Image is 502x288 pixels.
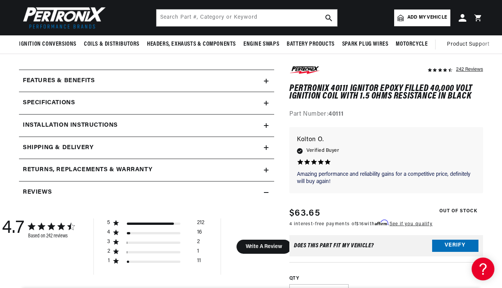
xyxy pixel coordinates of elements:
summary: Coils & Distributors [80,35,143,53]
div: Does This part fit My vehicle? [294,243,374,249]
div: 5 star by 212 reviews [107,220,204,229]
summary: Battery Products [283,35,338,53]
h2: Reviews [23,188,52,197]
span: Headers, Exhausts & Components [147,40,236,48]
h2: Installation instructions [23,121,118,130]
div: 1 star by 11 reviews [107,258,204,267]
div: 2 star by 1 reviews [107,248,204,258]
summary: Motorcycle [392,35,431,53]
summary: Shipping & Delivery [19,137,274,159]
span: $16 [356,222,364,226]
summary: Ignition Conversions [19,35,80,53]
span: $63.65 [289,207,320,220]
h2: Features & Benefits [23,76,95,86]
button: search button [320,10,337,26]
div: 16 [197,229,202,239]
summary: Returns, Replacements & Warranty [19,159,274,181]
summary: Spark Plug Wires [338,35,392,53]
p: Amazing performance and reliability gains for a competitive price, definitely will buy again! [297,171,475,186]
div: 4 star by 16 reviews [107,229,204,239]
button: Verify [432,240,478,252]
p: Kolton O. [297,135,475,145]
h2: Shipping & Delivery [23,143,93,153]
span: Battery Products [287,40,335,48]
span: Affirm [375,220,388,226]
summary: Product Support [447,35,493,54]
div: 4 [107,229,111,236]
h2: Specifications [23,98,75,108]
summary: Installation instructions [19,115,274,137]
div: 1 [197,248,199,258]
span: Spark Plug Wires [342,40,388,48]
div: 4.7 [2,218,24,239]
a: Add my vehicle [394,10,450,26]
span: Product Support [447,40,489,49]
div: Part Number: [289,110,483,120]
span: Out of Stock [435,207,481,216]
summary: Features & Benefits [19,70,274,92]
div: 2 [107,248,111,255]
div: 212 [197,220,204,229]
img: Pertronix [19,5,106,31]
summary: Headers, Exhausts & Components [143,35,240,53]
p: 4 interest-free payments of with . [289,220,433,228]
div: 5 [107,220,111,226]
button: Write A Review [236,240,291,254]
div: 11 [197,258,201,267]
span: Coils & Distributors [84,40,139,48]
div: 2 [197,239,200,248]
span: Add my vehicle [407,14,447,21]
summary: Engine Swaps [240,35,283,53]
div: 1 [107,258,111,264]
h1: PerTronix 40111 Ignitor Epoxy Filled 40,000 Volt Ignition Coil with 1.5 Ohms Resistance in Black [289,85,483,100]
div: Based on 242 reviews [28,233,74,239]
summary: Specifications [19,92,274,114]
div: 3 [107,239,111,245]
span: Engine Swaps [243,40,279,48]
input: Search Part #, Category or Keyword [156,10,337,26]
summary: Reviews [19,181,274,204]
span: Ignition Conversions [19,40,76,48]
div: 242 Reviews [456,65,483,74]
h2: Returns, Replacements & Warranty [23,165,152,175]
strong: 40111 [328,111,343,118]
div: 3 star by 2 reviews [107,239,204,248]
span: Verified Buyer [306,147,339,155]
a: See if you qualify - Learn more about Affirm Financing (opens in modal) [390,222,433,226]
span: Motorcycle [396,40,428,48]
label: QTY [289,275,483,282]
